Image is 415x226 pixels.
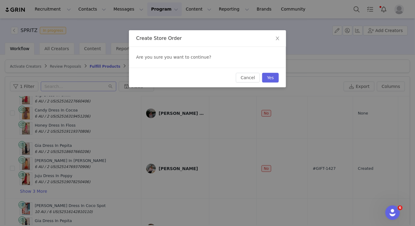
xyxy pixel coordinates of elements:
[136,35,279,42] div: Create Store Order
[129,47,286,68] div: Are you sure you want to continue?
[262,73,279,82] button: Yes
[269,30,286,47] button: Close
[236,73,260,82] button: Cancel
[275,36,280,41] i: icon: close
[385,205,400,220] iframe: Intercom live chat
[398,205,403,210] span: 6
